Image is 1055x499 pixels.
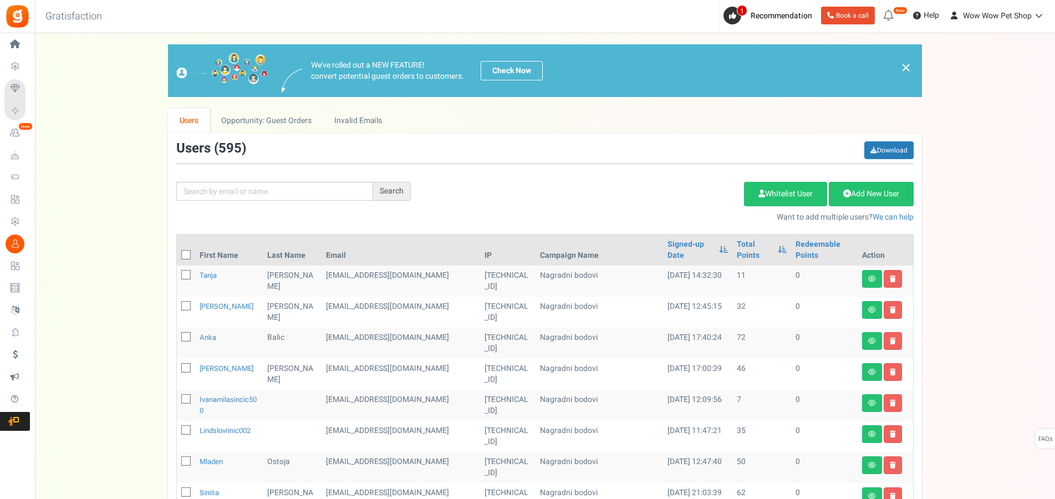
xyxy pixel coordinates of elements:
[868,276,876,282] i: View details
[373,182,411,201] div: Search
[480,266,536,297] td: [TECHNICAL_ID]
[732,421,791,452] td: 35
[732,297,791,328] td: 32
[200,425,251,436] a: lindslovrinic002
[168,108,210,133] a: Users
[263,359,321,390] td: [PERSON_NAME]
[663,359,732,390] td: [DATE] 17:00:39
[723,7,817,24] a: 1 Recommendation
[663,328,732,359] td: [DATE] 17:40:24
[322,452,480,483] td: [EMAIL_ADDRESS][DOMAIN_NAME]
[480,390,536,421] td: [TECHNICAL_ID]
[858,235,913,266] th: Action
[4,124,30,142] a: New
[791,266,858,297] td: 0
[732,328,791,359] td: 72
[200,487,219,498] a: Siniša
[963,10,1032,22] span: Wow Wow Pet Shop
[868,400,876,406] i: View details
[732,359,791,390] td: 46
[791,328,858,359] td: 0
[536,328,663,359] td: Nagradni bodovi
[829,182,914,206] a: Add New User
[536,297,663,328] td: Nagradni bodovi
[921,10,939,21] span: Help
[890,276,896,282] i: Delete user
[909,7,944,24] a: Help
[481,61,543,80] a: Check Now
[322,266,480,297] td: [EMAIL_ADDRESS][DOMAIN_NAME]
[33,6,114,28] h3: Gratisfaction
[322,328,480,359] td: customer
[663,266,732,297] td: [DATE] 14:32:30
[893,7,908,14] em: New
[480,235,536,266] th: IP
[200,363,253,374] a: [PERSON_NAME]
[791,390,858,421] td: 0
[480,452,536,483] td: [TECHNICAL_ID]
[536,421,663,452] td: Nagradni bodovi
[200,301,253,312] a: [PERSON_NAME]
[427,212,914,223] p: Want to add multiple users?
[322,235,480,266] th: Email
[744,182,827,206] a: Whitelist User
[536,235,663,266] th: Campaign Name
[737,239,772,261] a: Total Points
[663,390,732,421] td: [DATE] 12:09:56
[667,239,713,261] a: Signed-up Date
[18,123,33,130] em: New
[176,182,373,201] input: Search by email or name
[791,297,858,328] td: 0
[322,421,480,452] td: [EMAIL_ADDRESS][DOMAIN_NAME]
[901,61,911,74] a: ×
[890,307,896,313] i: Delete user
[5,4,30,29] img: Gratisfaction
[791,359,858,390] td: 0
[536,390,663,421] td: Nagradni bodovi
[791,421,858,452] td: 0
[663,421,732,452] td: [DATE] 11:47:21
[480,328,536,359] td: [TECHNICAL_ID]
[200,394,257,416] a: ivanamilasincic500
[890,369,896,375] i: Delete user
[868,369,876,375] i: View details
[536,266,663,297] td: Nagradni bodovi
[890,338,896,344] i: Delete user
[536,359,663,390] td: Nagradni bodovi
[868,431,876,437] i: View details
[868,462,876,469] i: View details
[890,400,896,406] i: Delete user
[323,108,394,133] a: Invalid Emails
[890,462,896,469] i: Delete user
[480,359,536,390] td: [TECHNICAL_ID]
[864,141,914,159] a: Download
[536,452,663,483] td: Nagradni bodovi
[480,297,536,328] td: [TECHNICAL_ID]
[868,338,876,344] i: View details
[200,270,217,281] a: Tanja
[796,239,853,261] a: Redeemable Points
[821,7,875,24] a: Book a call
[322,390,480,421] td: customer
[873,211,914,223] a: We can help
[263,328,321,359] td: Balic
[195,235,263,266] th: First Name
[663,452,732,483] td: [DATE] 12:47:40
[868,307,876,313] i: View details
[890,431,896,437] i: Delete user
[751,10,812,22] span: Recommendation
[1038,429,1053,450] span: FAQs
[263,297,321,328] td: [PERSON_NAME]
[663,297,732,328] td: [DATE] 12:45:15
[480,421,536,452] td: [TECHNICAL_ID]
[791,452,858,483] td: 0
[200,456,223,467] a: Mladen
[210,108,323,133] a: Opportunity: Guest Orders
[322,359,480,390] td: [EMAIL_ADDRESS][DOMAIN_NAME]
[322,297,480,328] td: [EMAIL_ADDRESS][DOMAIN_NAME]
[732,452,791,483] td: 50
[263,452,321,483] td: Ostoja
[176,53,268,89] img: images
[263,266,321,297] td: [PERSON_NAME]
[176,141,246,156] h3: Users ( )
